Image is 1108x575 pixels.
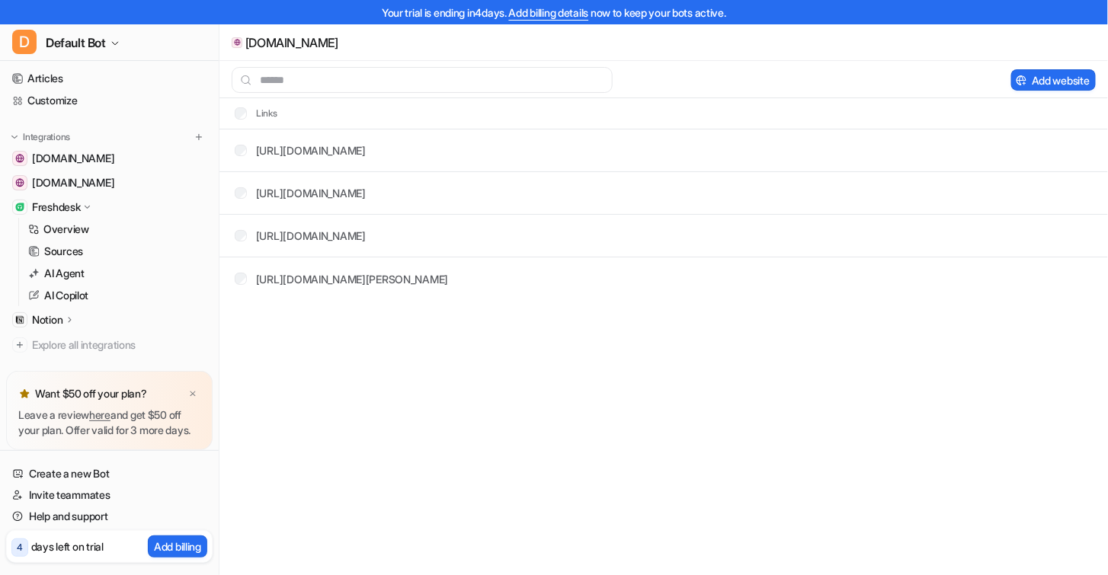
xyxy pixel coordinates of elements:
[194,132,204,142] img: menu_add.svg
[9,132,20,142] img: expand menu
[6,90,213,111] a: Customize
[32,312,62,327] p: Notion
[148,535,207,557] button: Add billing
[12,337,27,353] img: explore all integrations
[1011,69,1096,91] button: Add website
[15,154,24,163] img: www.whenhoundsfly.com
[18,407,200,438] p: Leave a review and get $50 off your plan. Offer valid for 3 more days.
[256,144,366,157] a: [URL][DOMAIN_NAME]
[6,68,213,89] a: Articles
[89,408,110,421] a: here
[6,463,213,484] a: Create a new Bot
[15,178,24,187] img: online.whenhoundsfly.com
[15,315,24,324] img: Notion
[22,263,213,284] a: AI Agent
[44,266,85,281] p: AI Agent
[6,129,75,145] button: Integrations
[6,484,213,506] a: Invite teammates
[32,333,207,357] span: Explore all integrations
[32,175,114,190] span: [DOMAIN_NAME]
[6,148,213,169] a: www.whenhoundsfly.com[DOMAIN_NAME]
[17,541,23,554] p: 4
[15,203,24,212] img: Freshdesk
[44,288,88,303] p: AI Copilot
[22,219,213,240] a: Overview
[35,386,147,401] p: Want $50 off your plan?
[6,334,213,356] a: Explore all integrations
[509,6,589,19] a: Add billing details
[32,151,114,166] span: [DOMAIN_NAME]
[256,229,366,242] a: [URL][DOMAIN_NAME]
[31,538,104,554] p: days left on trial
[12,30,37,54] span: D
[6,506,213,527] a: Help and support
[154,538,201,554] p: Add billing
[18,388,30,400] img: star
[245,35,338,50] p: [DOMAIN_NAME]
[23,131,70,143] p: Integrations
[46,32,106,53] span: Default Bot
[188,389,197,399] img: x
[22,241,213,262] a: Sources
[234,39,241,46] img: online.whenhoundsfly.com icon
[256,187,366,200] a: [URL][DOMAIN_NAME]
[44,244,83,259] p: Sources
[32,200,80,215] p: Freshdesk
[43,222,89,237] p: Overview
[22,285,213,306] a: AI Copilot
[6,172,213,193] a: online.whenhoundsfly.com[DOMAIN_NAME]
[256,273,448,286] a: [URL][DOMAIN_NAME][PERSON_NAME]
[223,104,278,123] th: Links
